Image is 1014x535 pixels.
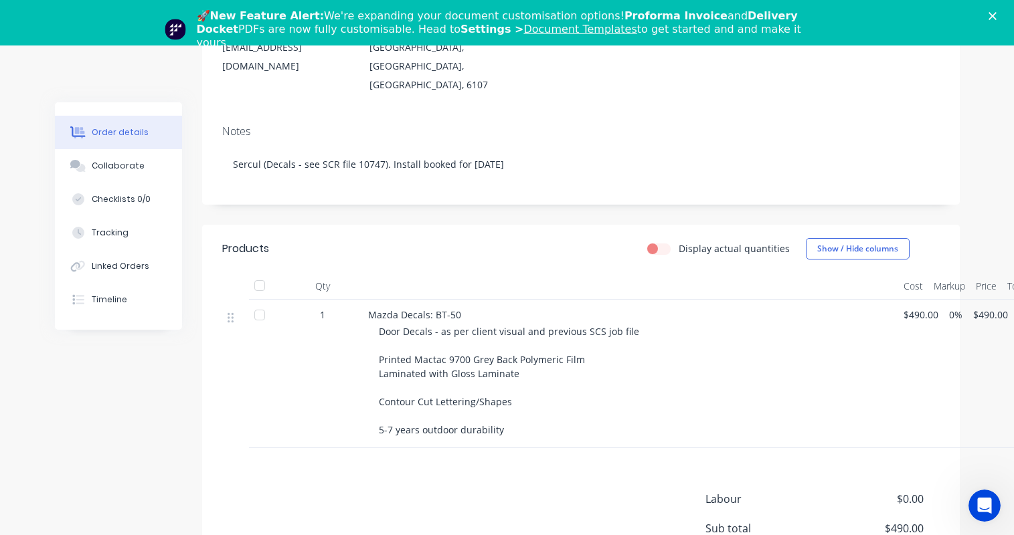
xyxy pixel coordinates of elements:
[55,216,182,249] button: Tracking
[222,125,940,138] div: Notes
[92,160,145,172] div: Collaborate
[624,9,728,22] b: Proforma Invoice
[928,273,970,300] div: Markup
[55,283,182,316] button: Timeline
[55,183,182,216] button: Checklists 0/0
[705,491,825,507] span: Labour
[949,308,962,322] span: 0%
[92,294,127,306] div: Timeline
[898,273,928,300] div: Cost
[222,38,349,76] div: [EMAIL_ADDRESS][DOMAIN_NAME]
[92,227,129,239] div: Tracking
[55,149,182,183] button: Collaborate
[320,308,325,322] span: 1
[222,19,349,76] div: [PERSON_NAME][EMAIL_ADDRESS][DOMAIN_NAME]
[523,23,637,35] a: Document Templates
[904,308,938,322] span: $490.00
[92,260,149,272] div: Linked Orders
[282,273,363,300] div: Qty
[55,249,182,283] button: Linked Orders
[369,38,496,94] div: [GEOGRAPHIC_DATA], [GEOGRAPHIC_DATA], [GEOGRAPHIC_DATA], 6107
[379,325,639,436] span: Door Decals - as per client visual and previous SCS job file Printed Mactac 9700 Grey Back Polyme...
[824,491,923,507] span: $0.00
[369,19,496,94] div: [STREET_ADDRESS][GEOGRAPHIC_DATA], [GEOGRAPHIC_DATA], [GEOGRAPHIC_DATA], 6107
[222,144,940,185] div: Sercul (Decals - see SCR file 10747). Install booked for [DATE]
[679,241,790,255] label: Display actual quantities
[92,193,151,205] div: Checklists 0/0
[197,9,798,35] b: Delivery Docket
[165,19,186,40] img: Profile image for Team
[210,9,325,22] b: New Feature Alert:
[806,238,910,259] button: Show / Hide columns
[970,273,1002,300] div: Price
[460,23,637,35] b: Settings >
[92,126,149,138] div: Order details
[968,490,1001,522] iframe: Intercom live chat
[973,308,1008,322] span: $490.00
[55,116,182,149] button: Order details
[989,12,1002,20] div: Close
[368,308,461,321] span: Mazda Decals: BT-50
[222,241,269,257] div: Products
[197,9,829,49] div: 🚀 We're expanding your document customisation options! and PDFs are now fully customisable. Head ...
